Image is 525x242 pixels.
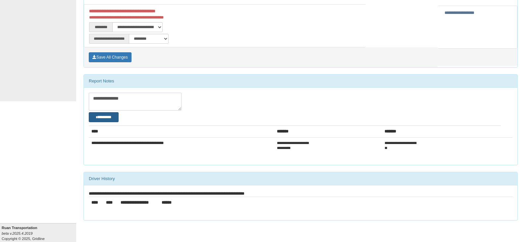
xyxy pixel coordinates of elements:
div: Copyright © 2025, Gridline [2,225,76,241]
button: Change Filter Options [89,112,119,122]
i: beta v.2025.4.2019 [2,231,32,235]
div: Report Notes [84,74,517,88]
button: Save [89,52,131,62]
b: Ruan Transportation [2,226,37,230]
div: Driver History [84,172,517,185]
